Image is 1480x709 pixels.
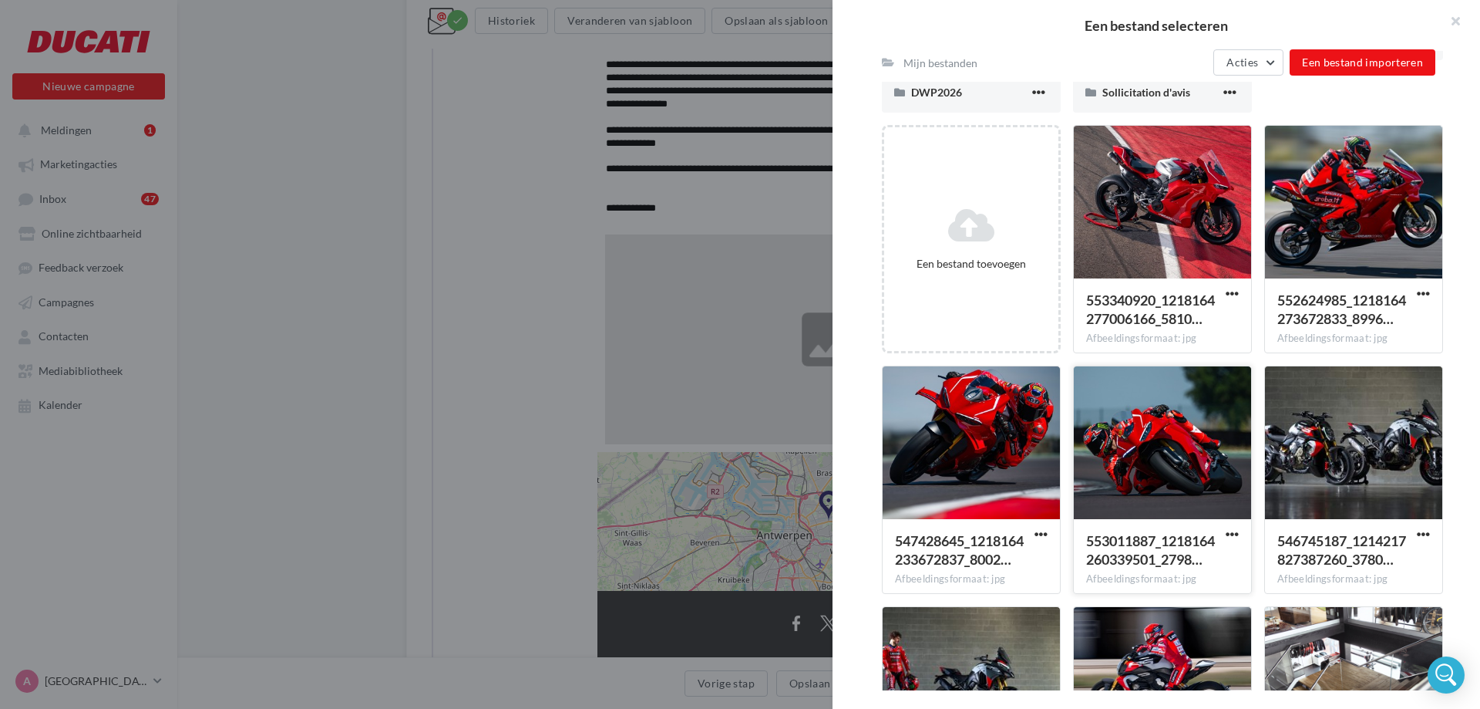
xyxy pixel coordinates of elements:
span: 553011887_1218164260339501_2798568707965458615_n (1) [1086,532,1215,568]
span: 546745187_1214217827387260_3780435637252289996_n [1277,532,1406,568]
span: 552624985_1218164273672833_8996875058769420544_n [1277,292,1406,327]
div: Een bestand toevoegen [890,256,1052,272]
span: 547428645_1218164233672837_8002529424562085339_n [895,532,1024,568]
div: Mijn bestanden [903,56,977,71]
div: Open Intercom Messenger [1428,657,1465,694]
b: Nieuwe Panigale V4 R [299,451,491,471]
button: Acties [1213,49,1283,76]
div: Afbeeldingsformaat: jpg [1277,572,1430,586]
h2: Een bestand selecteren [857,19,1455,32]
div: Afbeeldingsformaat: jpg [895,572,1048,586]
button: Een bestand importeren [1290,49,1435,76]
a: Klik hier [444,12,479,24]
div: Afbeeldingsformaat: jpg [1277,332,1430,346]
span: 553340920_1218164277006166_5810204074597735830_n (1) [1086,292,1215,327]
span: E-mail niet goed weergegeven ? [311,13,444,24]
div: Afbeeldingsformaat: jpg [1086,332,1239,346]
span: Sollicitation d'avis [1102,86,1190,99]
img: DExclusive_Antwerpen_r.png [326,40,465,83]
span: Een bestand importeren [1302,56,1423,69]
div: Afbeeldingsformaat: jpg [1086,572,1239,586]
span: DWP2026 [911,86,962,99]
span: Acties [1226,56,1258,69]
img: 552624985_1218164273672833_8996875058769420544_n.jpg [172,130,619,428]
